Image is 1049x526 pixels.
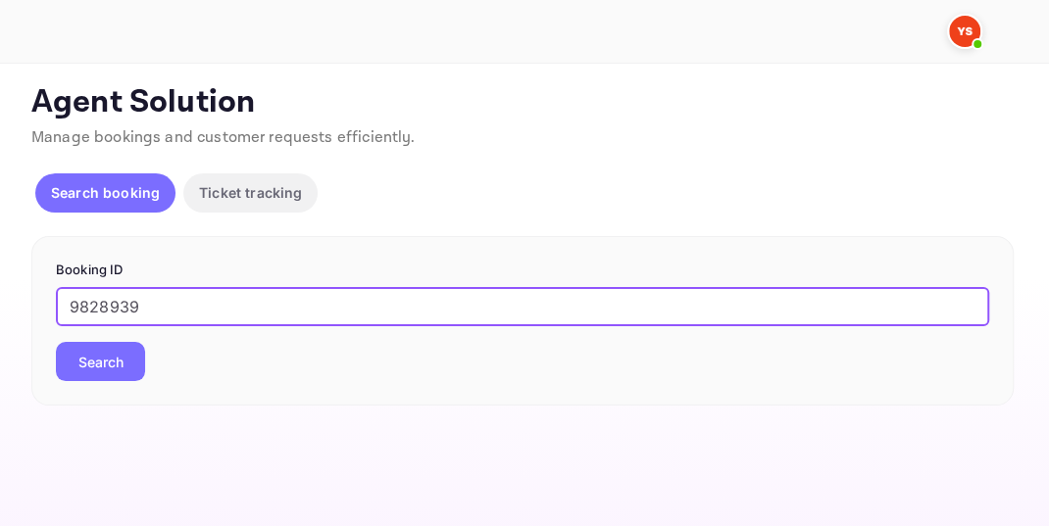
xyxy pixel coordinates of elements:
[949,16,980,47] img: Yandex Support
[51,182,160,203] p: Search booking
[56,261,989,280] p: Booking ID
[56,287,989,326] input: Enter Booking ID (e.g., 63782194)
[31,127,416,148] span: Manage bookings and customer requests efficiently.
[56,342,145,381] button: Search
[31,83,1014,122] p: Agent Solution
[199,182,302,203] p: Ticket tracking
